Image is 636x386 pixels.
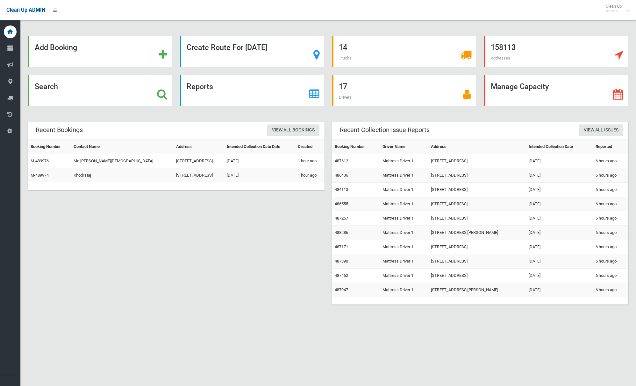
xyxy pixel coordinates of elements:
a: 14 Trucks [332,36,476,67]
span: Clean Up [603,4,628,13]
th: Reported [593,140,628,154]
td: 1 hour ago [295,154,324,168]
td: [STREET_ADDRESS] [428,240,526,254]
td: 6 hours ago [593,269,628,283]
td: [STREET_ADDRESS] [428,154,526,168]
td: Mattress Driver 1 [380,168,429,183]
td: [DATE] [526,168,593,183]
td: [DATE] [526,211,593,226]
td: Mattress Driver 1 [380,197,429,211]
td: [DATE] [224,154,295,168]
a: 488286 [335,230,348,235]
a: 487947 [335,287,348,292]
a: 487257 [335,216,348,221]
th: Address [428,140,526,154]
strong: 14 [339,43,347,52]
td: [DATE] [526,154,593,168]
a: Add Booking [28,36,172,67]
td: Mattress Driver 1 [380,254,429,269]
span: Addresses [491,56,510,60]
td: 6 hours ago [593,168,628,183]
strong: Search [35,82,58,91]
strong: Create Route For [DATE] [187,43,267,52]
th: Intended Collection Date [526,140,593,154]
td: Mattress Driver 1 [380,226,429,240]
td: Mattress Driver 1 [380,240,429,254]
th: Created [295,140,324,154]
strong: Add Booking [35,43,77,52]
th: Booking Number [28,140,71,154]
td: [STREET_ADDRESS] [428,269,526,283]
span: Drivers [339,95,352,100]
th: Intended Collection Date Date [224,140,295,154]
th: Driver Name [380,140,429,154]
td: 6 hours ago [593,154,628,168]
td: [DATE] [526,283,593,297]
strong: Reports [187,82,213,91]
td: [DATE] [526,254,593,269]
td: Md [PERSON_NAME][DEMOGRAPHIC_DATA] [71,154,174,168]
span: Clean Up ADMIN [6,7,45,13]
span: Trucks [339,56,352,60]
td: Mattress Driver 1 [380,183,429,197]
td: 6 hours ago [593,283,628,297]
header: Recent Bookings [28,124,90,136]
td: Mattress Driver 1 [380,211,429,226]
strong: 158113 [491,43,516,52]
td: [STREET_ADDRESS] [428,197,526,211]
td: Mattress Driver 1 [380,154,429,168]
a: 487462 [335,273,348,278]
td: [DATE] [526,183,593,197]
td: 6 hours ago [593,226,628,240]
th: Booking Number [332,140,380,154]
a: 486436 [335,173,348,178]
small: Admin [606,9,622,13]
td: [STREET_ADDRESS] [174,168,224,183]
a: 487612 [335,158,348,163]
strong: 17 [339,82,347,91]
td: 6 hours ago [593,211,628,226]
td: [DATE] [526,269,593,283]
a: M-489976 [31,158,49,163]
th: Address [174,140,224,154]
td: 6 hours ago [593,240,628,254]
td: Mattress Driver 1 [380,269,429,283]
a: View All Issues [579,124,623,136]
header: Recent Collection Issue Reports [332,124,437,136]
a: 487171 [335,244,348,249]
td: 6 hours ago [593,254,628,269]
td: [STREET_ADDRESS][PERSON_NAME] [428,283,526,297]
td: 6 hours ago [593,197,628,211]
a: Manage Capacity [484,75,628,106]
a: M-489974 [31,173,49,178]
td: [DATE] [526,240,593,254]
td: [STREET_ADDRESS] [174,154,224,168]
a: Create Route For [DATE] [180,36,324,67]
td: Khodr Haj [71,168,174,183]
td: 1 hour ago [295,168,324,183]
td: [DATE] [526,226,593,240]
a: View All Bookings [267,124,319,136]
td: [STREET_ADDRESS] [428,254,526,269]
a: 487390 [335,259,348,263]
td: Mattress Driver 1 [380,283,429,297]
a: Reports [180,75,324,106]
td: 6 hours ago [593,183,628,197]
td: [DATE] [224,168,295,183]
td: [DATE] [526,197,593,211]
th: Contact Name [71,140,174,154]
strong: Manage Capacity [491,82,549,91]
td: [STREET_ADDRESS] [428,211,526,226]
td: [STREET_ADDRESS] [428,168,526,183]
a: 17 Drivers [332,75,476,106]
a: 484113 [335,187,348,192]
a: 158113 Addresses [484,36,628,67]
td: [STREET_ADDRESS][PERSON_NAME] [428,226,526,240]
a: Search [28,75,172,106]
td: [STREET_ADDRESS] [428,183,526,197]
a: 486555 [335,201,348,206]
